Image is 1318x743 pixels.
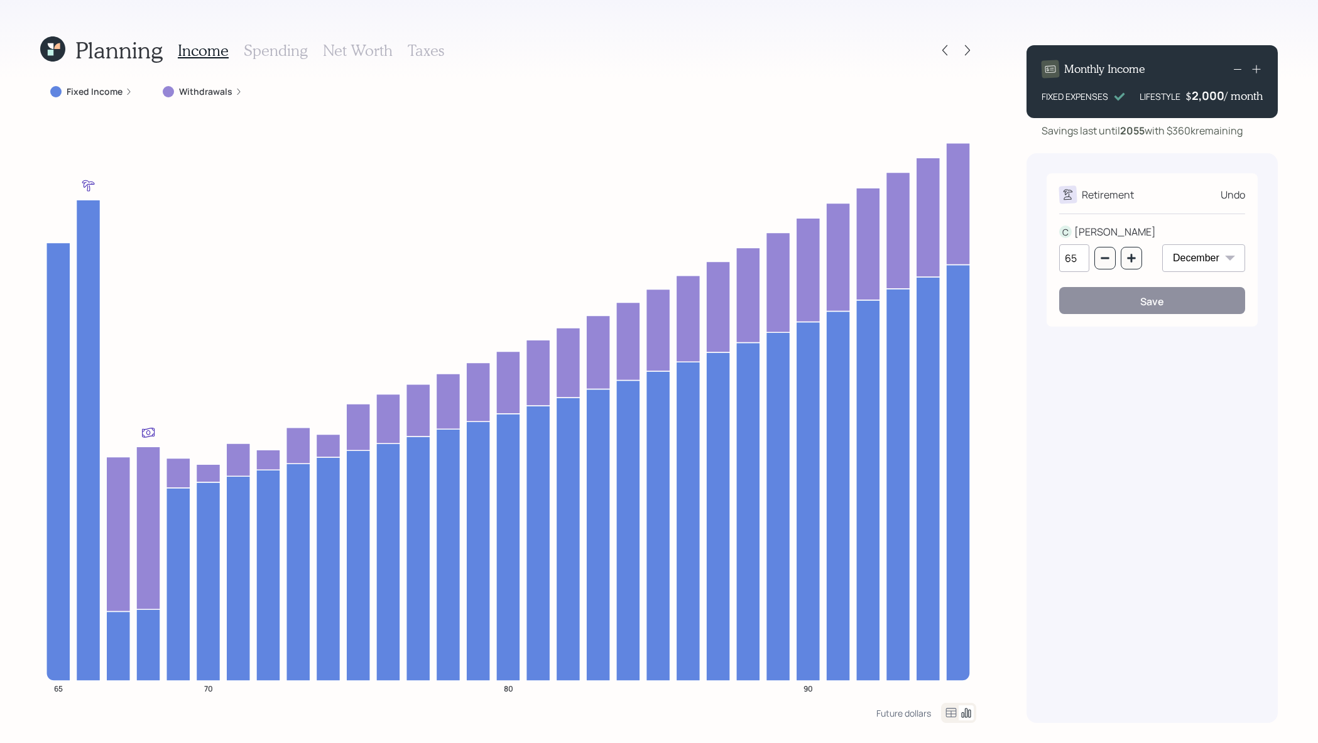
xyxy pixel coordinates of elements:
[1074,224,1156,239] div: [PERSON_NAME]
[244,41,308,60] h3: Spending
[75,36,163,63] h1: Planning
[1192,88,1224,103] div: 2,000
[1221,187,1245,202] div: Undo
[1042,90,1108,103] div: FIXED EXPENSES
[1082,187,1134,202] div: Retirement
[1140,90,1180,103] div: LIFESTYLE
[1224,89,1263,103] h4: / month
[54,683,63,693] tspan: 65
[179,85,232,98] label: Withdrawals
[1064,62,1145,76] h4: Monthly Income
[67,85,123,98] label: Fixed Income
[1185,89,1192,103] h4: $
[323,41,393,60] h3: Net Worth
[1059,225,1072,239] div: C
[1042,123,1243,138] div: Savings last until with $360k remaining
[1059,287,1245,314] button: Save
[408,41,444,60] h3: Taxes
[876,707,931,719] div: Future dollars
[178,41,229,60] h3: Income
[1140,295,1164,308] div: Save
[204,683,213,693] tspan: 70
[504,683,513,693] tspan: 80
[1120,124,1145,138] b: 2055
[803,683,813,693] tspan: 90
